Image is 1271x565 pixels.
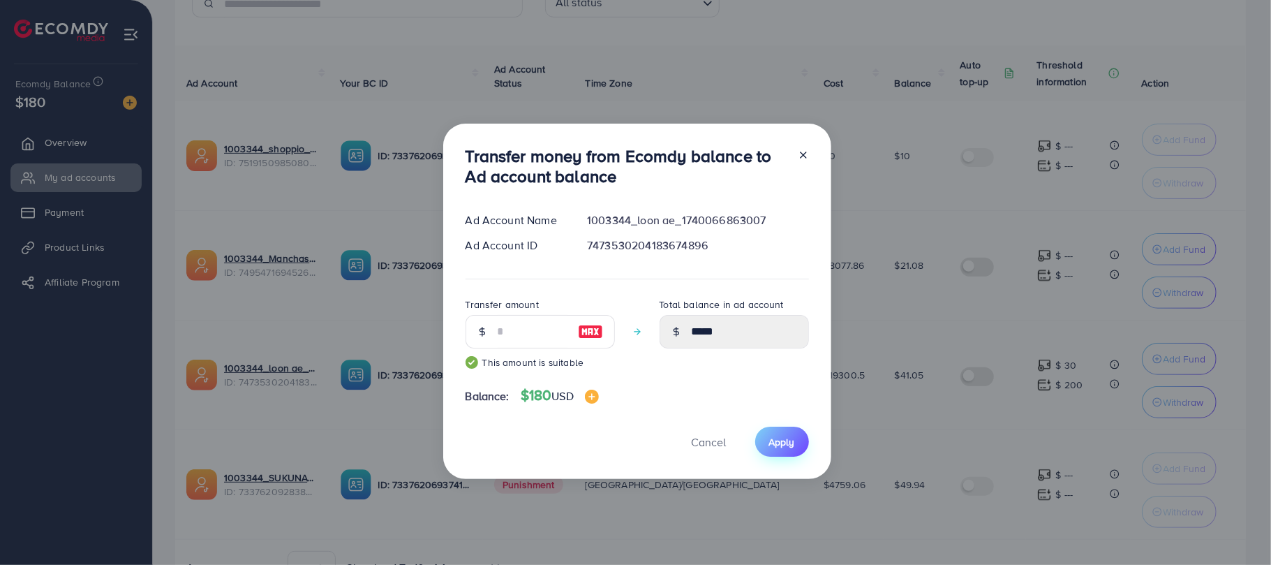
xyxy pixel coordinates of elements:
[578,323,603,340] img: image
[466,356,478,369] img: guide
[551,388,573,404] span: USD
[674,427,744,457] button: Cancel
[769,435,795,449] span: Apply
[521,387,599,404] h4: $180
[466,298,539,311] label: Transfer amount
[660,298,784,311] label: Total balance in ad account
[454,212,577,228] div: Ad Account Name
[692,434,727,450] span: Cancel
[466,355,615,369] small: This amount is suitable
[466,146,787,186] h3: Transfer money from Ecomdy balance to Ad account balance
[454,237,577,254] div: Ad Account ID
[576,237,819,254] div: 7473530204183674896
[1212,502,1261,555] iframe: Chat
[585,390,599,404] img: image
[576,212,819,228] div: 1003344_loon ae_1740066863007
[466,388,510,404] span: Balance:
[755,427,809,457] button: Apply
